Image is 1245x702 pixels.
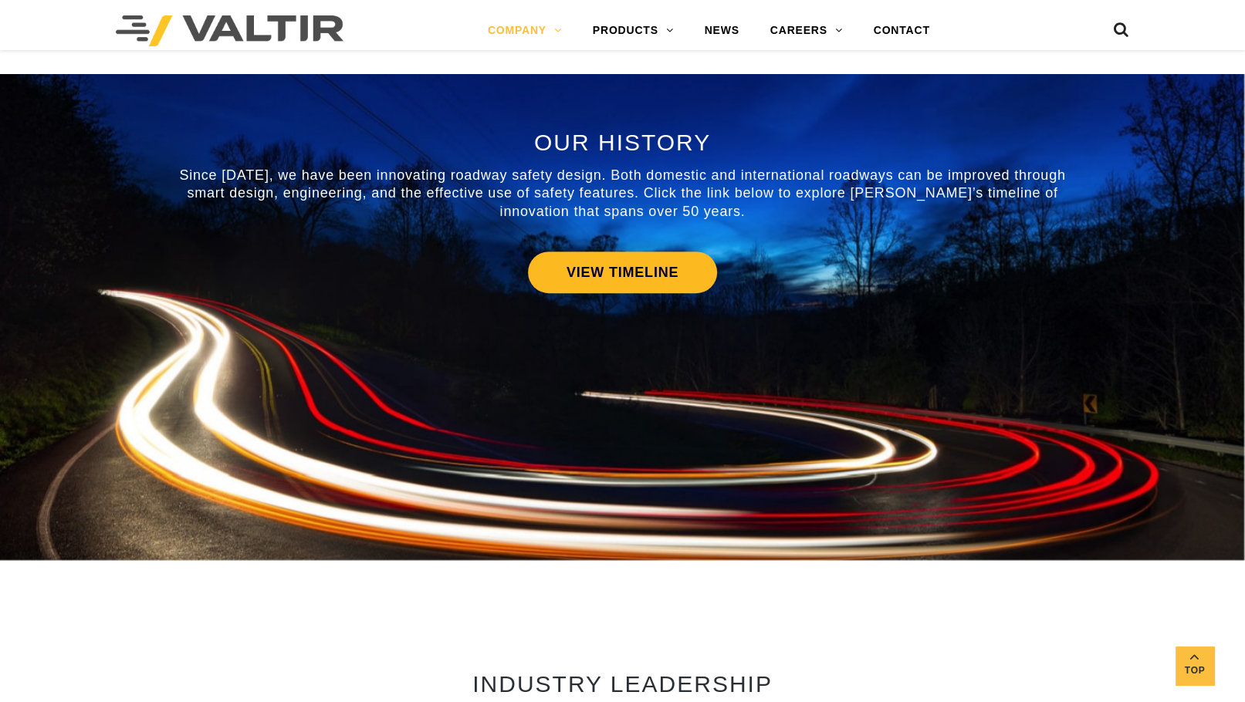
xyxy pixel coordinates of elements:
span: Top [1176,662,1214,680]
span: OUR HISTORY [534,130,711,155]
img: Valtir [116,15,343,46]
a: CAREERS [755,15,858,46]
a: PRODUCTS [577,15,689,46]
h2: INDUSTRY LEADERSHIP [171,671,1074,697]
a: COMPANY [472,15,577,46]
a: VIEW TIMELINE [528,251,717,293]
span: Since [DATE], we have been innovating roadway safety design. Both domestic and international road... [179,167,1065,219]
a: Top [1176,646,1214,685]
a: CONTACT [858,15,946,46]
a: NEWS [689,15,755,46]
